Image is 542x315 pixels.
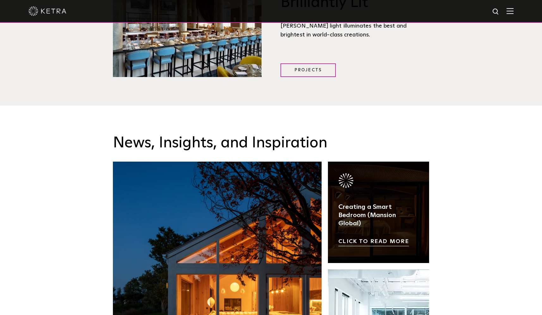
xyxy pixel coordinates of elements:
[28,6,66,16] img: ketra-logo-2019-white
[280,63,336,77] a: Projects
[280,22,429,40] div: [PERSON_NAME] light illuminates the best and brightest in world-class creations.
[492,8,500,16] img: search icon
[113,134,429,152] h3: News, Insights, and Inspiration
[507,8,514,14] img: Hamburger%20Nav.svg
